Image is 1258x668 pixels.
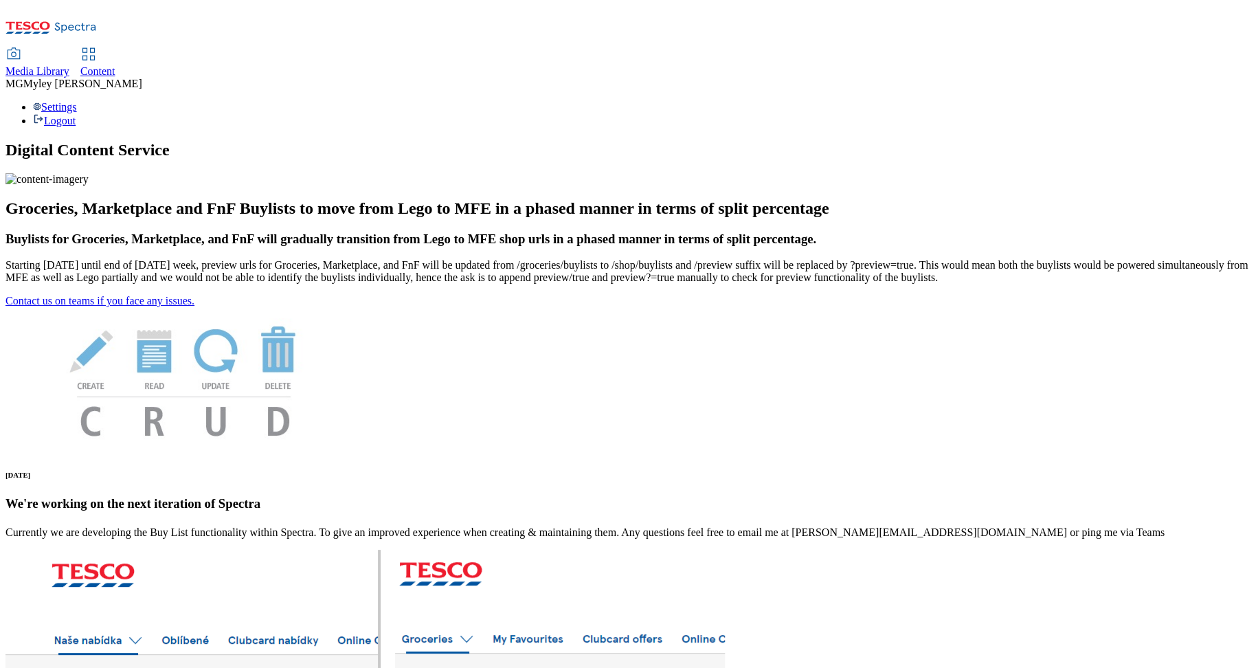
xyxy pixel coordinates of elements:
[80,65,115,77] span: Content
[5,78,23,89] span: MG
[5,259,1253,284] p: Starting [DATE] until end of [DATE] week, preview urls for Groceries, Marketplace, and FnF will b...
[23,78,142,89] span: Myley [PERSON_NAME]
[5,307,363,451] img: News Image
[5,199,1253,218] h2: Groceries, Marketplace and FnF Buylists to move from Lego to MFE in a phased manner in terms of s...
[33,101,77,113] a: Settings
[5,141,1253,159] h1: Digital Content Service
[5,295,194,307] a: Contact us on teams if you face any issues.
[5,173,89,186] img: content-imagery
[80,49,115,78] a: Content
[5,471,1253,479] h6: [DATE]
[5,65,69,77] span: Media Library
[5,232,1253,247] h3: Buylists for Groceries, Marketplace, and FnF will gradually transition from Lego to MFE shop urls...
[5,496,1253,511] h3: We're working on the next iteration of Spectra
[5,526,1253,539] p: Currently we are developing the Buy List functionality within Spectra. To give an improved experi...
[5,49,69,78] a: Media Library
[33,115,76,126] a: Logout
